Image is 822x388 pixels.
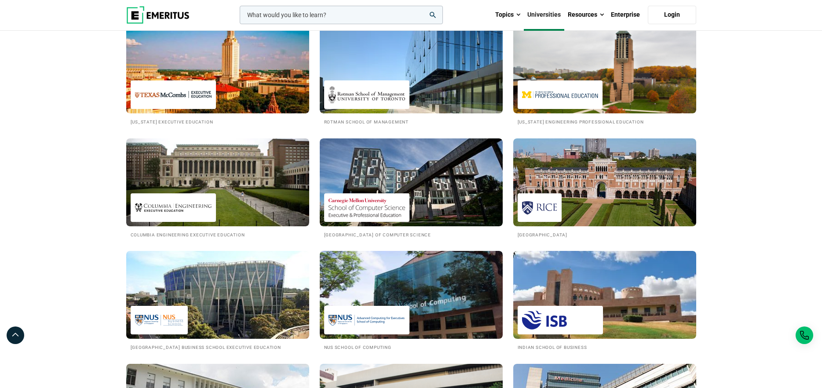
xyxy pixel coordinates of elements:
[320,25,503,125] a: Universities We Work With Rotman School of Management Rotman School of Management
[135,85,212,105] img: Texas Executive Education
[513,138,696,226] img: Universities We Work With
[320,138,503,238] a: Universities We Work With Carnegie Mellon University School of Computer Science [GEOGRAPHIC_DATA]...
[135,310,183,330] img: National University of Singapore Business School Executive Education
[324,343,498,351] h2: NUS School of Computing
[131,231,305,238] h2: Columbia Engineering Executive Education
[329,85,405,105] img: Rotman School of Management
[648,6,696,24] a: Login
[320,251,503,351] a: Universities We Work With NUS School of Computing NUS School of Computing
[126,251,309,351] a: Universities We Work With National University of Singapore Business School Executive Education [G...
[324,118,498,125] h2: Rotman School of Management
[518,231,692,238] h2: [GEOGRAPHIC_DATA]
[126,138,309,238] a: Universities We Work With Columbia Engineering Executive Education Columbia Engineering Executive...
[522,310,599,330] img: Indian School of Business
[126,25,309,125] a: Universities We Work With Texas Executive Education [US_STATE] Executive Education
[518,343,692,351] h2: Indian School of Business
[522,85,599,105] img: Michigan Engineering Professional Education
[324,231,498,238] h2: [GEOGRAPHIC_DATA] of Computer Science
[513,251,696,351] a: Universities We Work With Indian School of Business Indian School of Business
[513,25,696,125] a: Universities We Work With Michigan Engineering Professional Education [US_STATE] Engineering Prof...
[131,118,305,125] h2: [US_STATE] Executive Education
[126,251,309,339] img: Universities We Work With
[320,138,503,226] img: Universities We Work With
[522,198,557,218] img: Rice University
[513,25,696,113] img: Universities We Work With
[135,198,212,218] img: Columbia Engineering Executive Education
[513,138,696,238] a: Universities We Work With Rice University [GEOGRAPHIC_DATA]
[126,25,309,113] img: Universities We Work With
[320,251,503,339] img: Universities We Work With
[126,138,309,226] img: Universities We Work With
[240,6,443,24] input: woocommerce-product-search-field-0
[320,25,503,113] img: Universities We Work With
[329,310,405,330] img: NUS School of Computing
[513,251,696,339] img: Universities We Work With
[329,198,405,218] img: Carnegie Mellon University School of Computer Science
[131,343,305,351] h2: [GEOGRAPHIC_DATA] Business School Executive Education
[518,118,692,125] h2: [US_STATE] Engineering Professional Education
